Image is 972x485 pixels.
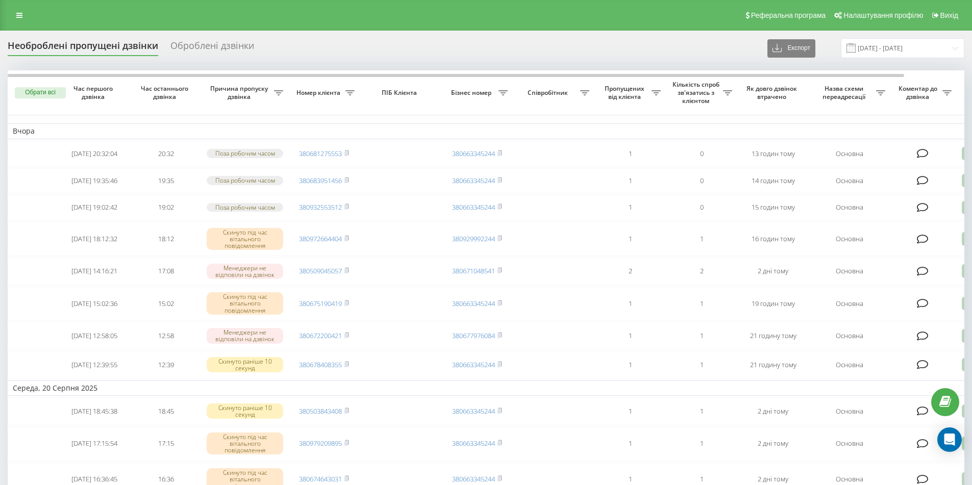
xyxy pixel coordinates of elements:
td: Основна [809,141,890,166]
td: 1 [594,168,666,193]
div: Оброблені дзвінки [170,40,254,56]
td: Основна [809,168,890,193]
span: Час останнього дзвінка [138,85,193,100]
td: 0 [666,141,737,166]
td: 0 [666,168,737,193]
td: 21 годину тому [737,351,809,378]
td: 1 [594,195,666,220]
a: 380681275553 [299,149,342,158]
div: Поза робочим часом [207,203,283,212]
span: Кількість спроб зв'язатись з клієнтом [671,81,723,105]
td: Основна [809,258,890,285]
a: 380671048541 [452,266,495,275]
a: 380932553512 [299,202,342,212]
a: 380929992244 [452,234,495,243]
a: 380972664404 [299,234,342,243]
td: 1 [594,351,666,378]
span: Час першого дзвінка [67,85,122,100]
div: Менеджери не відповіли на дзвінок [207,264,283,279]
td: 21 годину тому [737,322,809,349]
td: 16 годин тому [737,222,809,256]
span: Назва схеми переадресації [814,85,876,100]
td: 1 [666,351,737,378]
td: Основна [809,398,890,425]
div: Поза робочим часом [207,149,283,158]
td: 18:12 [130,222,202,256]
span: Вихід [940,11,958,19]
a: 380663345244 [452,439,495,448]
td: 17:08 [130,258,202,285]
a: 380663345244 [452,474,495,483]
span: Реферальна програма [751,11,826,19]
div: Скинуто під час вітального повідомлення [207,292,283,315]
a: 380509045057 [299,266,342,275]
td: 1 [666,222,737,256]
span: Як довго дзвінок втрачено [745,85,801,100]
a: 380678408355 [299,360,342,369]
td: [DATE] 14:16:21 [59,258,130,285]
a: 380672200421 [299,331,342,340]
td: 19 годин тому [737,287,809,320]
td: 1 [594,322,666,349]
td: [DATE] 17:15:54 [59,427,130,461]
td: [DATE] 15:02:36 [59,287,130,320]
span: Причина пропуску дзвінка [207,85,274,100]
td: 20:32 [130,141,202,166]
td: Основна [809,427,890,461]
span: Співробітник [518,89,580,97]
td: 0 [666,195,737,220]
a: 380663345244 [452,202,495,212]
td: 15:02 [130,287,202,320]
td: [DATE] 18:12:32 [59,222,130,256]
td: 1 [666,287,737,320]
td: [DATE] 19:35:46 [59,168,130,193]
a: 380663345244 [452,176,495,185]
td: 2 [666,258,737,285]
span: Коментар до дзвінка [895,85,942,100]
div: Open Intercom Messenger [937,427,962,452]
div: Необроблені пропущені дзвінки [8,40,158,56]
td: 15 годин тому [737,195,809,220]
div: Поза робочим часом [207,176,283,185]
a: 380674643031 [299,474,342,483]
button: Експорт [767,39,815,58]
td: 2 дні тому [737,258,809,285]
td: 1 [594,398,666,425]
a: 380979209895 [299,439,342,448]
td: [DATE] 20:32:04 [59,141,130,166]
td: 12:58 [130,322,202,349]
a: 380663345244 [452,149,495,158]
a: 380663345244 [452,360,495,369]
td: 2 [594,258,666,285]
td: 1 [666,427,737,461]
div: Скинуто раніше 10 секунд [207,357,283,372]
td: [DATE] 19:02:42 [59,195,130,220]
td: Основна [809,322,890,349]
td: 12:39 [130,351,202,378]
td: 2 дні тому [737,398,809,425]
div: Скинуто раніше 10 секунд [207,403,283,419]
td: Основна [809,222,890,256]
div: Скинуто під час вітального повідомлення [207,432,283,455]
div: Скинуто під час вітального повідомлення [207,228,283,250]
span: Бізнес номер [446,89,499,97]
td: 1 [594,222,666,256]
td: 19:02 [130,195,202,220]
td: 18:45 [130,398,202,425]
span: Пропущених від клієнта [600,85,652,100]
td: [DATE] 12:58:05 [59,322,130,349]
td: [DATE] 18:45:38 [59,398,130,425]
td: Основна [809,195,890,220]
td: 1 [594,427,666,461]
td: Основна [809,351,890,378]
a: 380663345244 [452,299,495,308]
td: 1 [594,141,666,166]
span: Налаштування профілю [843,11,923,19]
td: 17:15 [130,427,202,461]
button: Обрати всі [15,87,66,98]
div: Менеджери не відповіли на дзвінок [207,328,283,343]
td: 13 годин тому [737,141,809,166]
td: 1 [666,398,737,425]
td: 2 дні тому [737,427,809,461]
td: 14 годин тому [737,168,809,193]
